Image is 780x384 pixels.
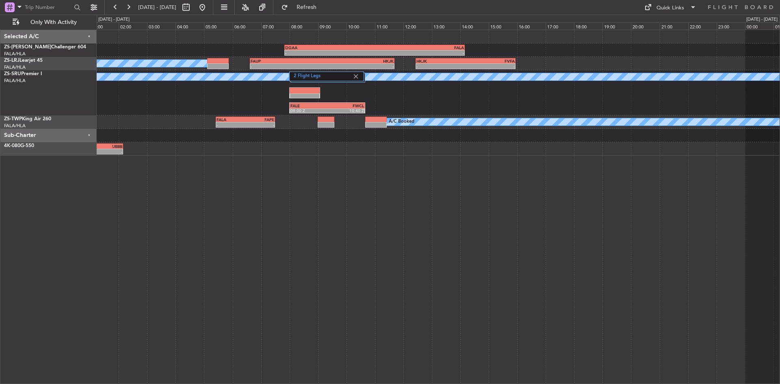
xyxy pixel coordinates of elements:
a: ZS-SRUPremier I [4,72,42,76]
a: ZS-[PERSON_NAME]Challenger 604 [4,45,86,50]
div: 17:00 [546,22,574,30]
div: - [245,122,274,127]
div: 09:00 [318,22,347,30]
div: - [217,122,245,127]
div: 14:00 [460,22,489,30]
div: FALE [290,103,327,108]
span: ZS-TWP [4,117,22,121]
div: 10:40 Z [327,108,364,113]
a: ZS-LRJLearjet 45 [4,58,43,63]
div: 20:00 [631,22,659,30]
div: 08:00 Z [290,108,327,113]
div: 05:00 [204,22,232,30]
label: 2 Flight Legs [294,73,352,80]
button: Refresh [277,1,326,14]
div: FALA [375,45,464,50]
div: - [322,64,394,69]
img: gray-close.svg [352,73,360,80]
div: FAUP [251,59,322,63]
div: FALA [217,117,245,122]
div: 12:00 [403,22,432,30]
a: FALA/HLA [4,64,26,70]
span: ZS-SRU [4,72,21,76]
div: - [416,64,466,69]
div: 00:00 [745,22,773,30]
div: Quick Links [656,4,684,12]
span: ZS-LRJ [4,58,19,63]
div: 22:00 [688,22,717,30]
a: ZS-TWPKing Air 260 [4,117,51,121]
span: Only With Activity [21,20,86,25]
span: [DATE] - [DATE] [138,4,176,11]
div: 19:00 [602,22,631,30]
button: Quick Links [640,1,700,14]
input: Trip Number [25,1,71,13]
div: - [466,64,515,69]
a: FALA/HLA [4,51,26,57]
div: 07:00 [261,22,290,30]
div: FAPE [245,117,274,122]
div: - [375,50,464,55]
a: 4K-080G-550 [4,143,34,148]
div: 02:00 [119,22,147,30]
div: 21:00 [660,22,688,30]
span: 4K-080 [4,143,20,148]
div: 16:00 [517,22,546,30]
div: - [285,50,375,55]
div: 11:00 [375,22,403,30]
div: 18:00 [574,22,602,30]
div: HKJK [322,59,394,63]
div: A/C Booked [389,116,414,128]
div: 04:00 [175,22,204,30]
div: 13:00 [432,22,460,30]
div: [DATE] - [DATE] [98,16,130,23]
div: HKJK [416,59,466,63]
div: - [251,64,322,69]
div: 08:00 [290,22,318,30]
div: 03:00 [147,22,175,30]
div: FWCL [327,103,364,108]
a: FALA/HLA [4,78,26,84]
span: Refresh [290,4,324,10]
div: FVFA [466,59,515,63]
div: 10:00 [347,22,375,30]
div: 01:00 [90,22,119,30]
div: 23:00 [717,22,745,30]
div: [DATE] - [DATE] [746,16,778,23]
button: Only With Activity [9,16,88,29]
a: FALA/HLA [4,123,26,129]
div: 06:00 [233,22,261,30]
div: 15:00 [489,22,517,30]
div: DGAA [285,45,375,50]
span: ZS-[PERSON_NAME] [4,45,51,50]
